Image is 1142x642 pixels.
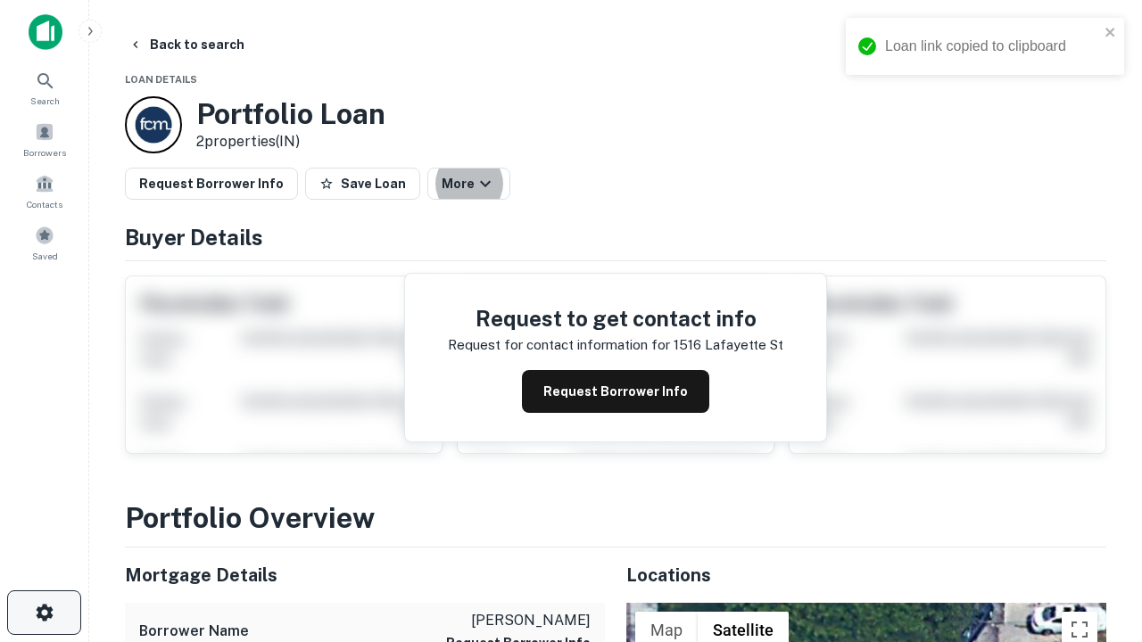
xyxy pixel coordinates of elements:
[5,218,84,267] a: Saved
[626,562,1106,588] h5: Locations
[23,145,66,160] span: Borrowers
[139,621,249,642] h6: Borrower Name
[27,197,62,211] span: Contacts
[448,302,783,334] h4: Request to get contact info
[125,562,605,588] h5: Mortgage Details
[446,610,591,631] p: [PERSON_NAME]
[427,168,510,200] button: More
[196,131,385,152] p: 2 properties (IN)
[522,370,709,413] button: Request Borrower Info
[885,36,1099,57] div: Loan link copied to clipboard
[121,29,252,61] button: Back to search
[32,249,58,263] span: Saved
[448,334,670,356] p: Request for contact information for
[125,221,1106,253] h4: Buyer Details
[674,334,783,356] p: 1516 lafayette st
[196,97,385,131] h3: Portfolio Loan
[125,74,197,85] span: Loan Details
[1105,25,1117,42] button: close
[125,168,298,200] button: Request Borrower Info
[5,63,84,111] a: Search
[5,115,84,163] a: Borrowers
[305,168,420,200] button: Save Loan
[125,497,1106,539] h3: Portfolio Overview
[29,14,62,50] img: capitalize-icon.png
[1053,499,1142,585] iframe: Chat Widget
[30,94,60,108] span: Search
[5,167,84,215] a: Contacts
